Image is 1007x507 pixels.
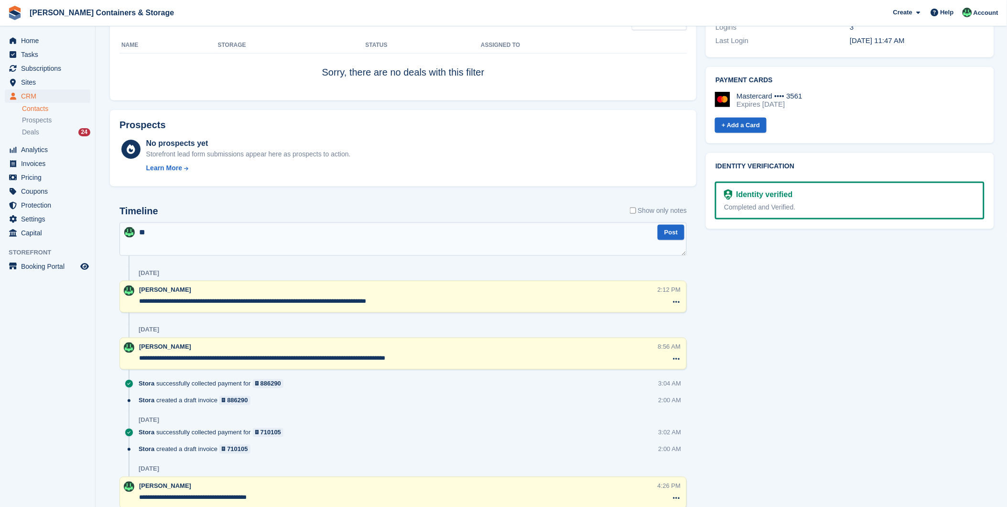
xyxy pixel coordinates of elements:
[322,67,485,77] span: Sorry, there are no deals with this filter
[658,342,681,352] div: 8:56 AM
[715,163,984,170] h2: Identity verification
[5,185,90,198] a: menu
[715,92,730,107] img: Mastercard Logo
[21,171,78,184] span: Pricing
[893,8,912,17] span: Create
[963,8,972,17] img: Arjun Preetham
[715,22,850,33] div: Logins
[22,128,39,137] span: Deals
[736,92,802,100] div: Mastercard •••• 3561
[5,157,90,170] a: menu
[26,5,178,21] a: [PERSON_NAME] Containers & Storage
[21,48,78,61] span: Tasks
[21,62,78,75] span: Subscriptions
[715,118,767,133] a: + Add a Card
[139,326,159,334] div: [DATE]
[366,38,481,53] th: Status
[5,48,90,61] a: menu
[5,260,90,273] a: menu
[253,428,284,437] a: 710105
[119,120,166,131] h2: Prospects
[139,343,191,351] span: [PERSON_NAME]
[22,115,90,125] a: Prospects
[724,202,975,212] div: Completed and Verified.
[124,286,134,296] img: Arjun Preetham
[659,379,682,388] div: 3:04 AM
[219,396,250,405] a: 886290
[658,286,681,295] div: 2:12 PM
[9,248,95,257] span: Storefront
[146,138,351,149] div: No prospects yet
[733,189,793,200] div: Identity verified
[21,226,78,240] span: Capital
[5,198,90,212] a: menu
[124,342,134,353] img: Arjun Preetham
[715,77,984,84] h2: Payment cards
[736,100,802,109] div: Expires [DATE]
[659,428,682,437] div: 3:02 AM
[21,76,78,89] span: Sites
[146,163,182,173] div: Learn More
[253,379,284,388] a: 886290
[139,269,159,277] div: [DATE]
[227,445,248,454] div: 710105
[659,396,682,405] div: 2:00 AM
[724,189,732,200] img: Identity Verification Ready
[139,445,154,454] span: Stora
[139,483,191,490] span: [PERSON_NAME]
[139,445,255,454] div: created a draft invoice
[5,212,90,226] a: menu
[5,226,90,240] a: menu
[22,116,52,125] span: Prospects
[260,379,281,388] div: 886290
[481,38,687,53] th: Assigned to
[941,8,954,17] span: Help
[21,34,78,47] span: Home
[22,104,90,113] a: Contacts
[219,445,250,454] a: 710105
[119,38,218,53] th: Name
[21,157,78,170] span: Invoices
[139,465,159,473] div: [DATE]
[227,396,248,405] div: 886290
[5,62,90,75] a: menu
[658,225,684,241] button: Post
[79,261,90,272] a: Preview store
[260,428,281,437] div: 710105
[658,482,681,491] div: 4:26 PM
[715,35,850,46] div: Last Login
[21,143,78,156] span: Analytics
[146,163,351,173] a: Learn More
[22,127,90,137] a: Deals 24
[139,396,154,405] span: Stora
[5,89,90,103] a: menu
[5,76,90,89] a: menu
[21,185,78,198] span: Coupons
[21,89,78,103] span: CRM
[139,396,255,405] div: created a draft invoice
[78,128,90,136] div: 24
[8,6,22,20] img: stora-icon-8386f47178a22dfd0bd8f6a31ec36ba5ce8667c1dd55bd0f319d3a0aa187defe.svg
[21,260,78,273] span: Booking Portal
[5,34,90,47] a: menu
[5,171,90,184] a: menu
[139,428,288,437] div: successfully collected payment for
[139,287,191,294] span: [PERSON_NAME]
[146,149,351,159] div: Storefront lead form submissions appear here as prospects to action.
[139,379,288,388] div: successfully collected payment for
[119,206,158,217] h2: Timeline
[124,227,135,238] img: Arjun Preetham
[5,143,90,156] a: menu
[850,22,984,33] div: 3
[139,417,159,424] div: [DATE]
[659,445,682,454] div: 2:00 AM
[630,206,687,216] label: Show only notes
[218,38,366,53] th: Storage
[124,482,134,492] img: Arjun Preetham
[139,428,154,437] span: Stora
[21,212,78,226] span: Settings
[21,198,78,212] span: Protection
[974,8,998,18] span: Account
[630,206,636,216] input: Show only notes
[139,379,154,388] span: Stora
